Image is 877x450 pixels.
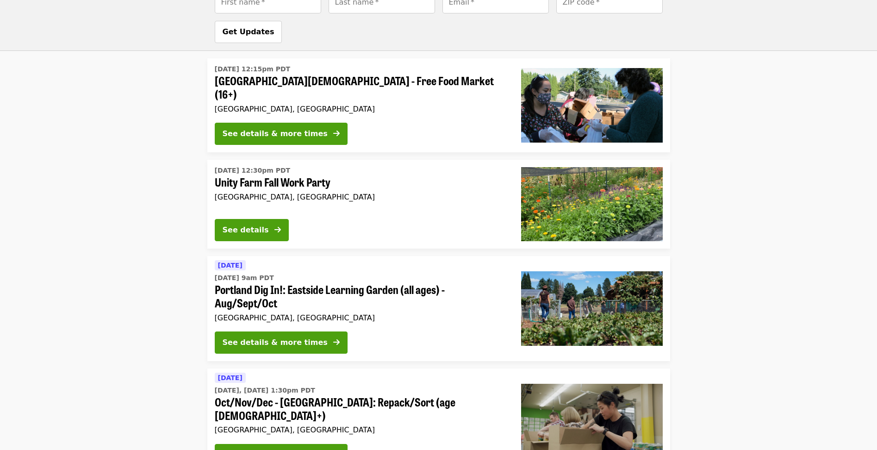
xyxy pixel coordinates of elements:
[333,129,340,138] i: arrow-right icon
[215,21,282,43] button: Get Updates
[223,337,328,348] div: See details & more times
[521,271,663,345] img: Portland Dig In!: Eastside Learning Garden (all ages) - Aug/Sept/Oct organized by Oregon Food Bank
[215,395,506,422] span: Oct/Nov/Dec - [GEOGRAPHIC_DATA]: Repack/Sort (age [DEMOGRAPHIC_DATA]+)
[215,193,506,201] div: [GEOGRAPHIC_DATA], [GEOGRAPHIC_DATA]
[215,219,289,241] button: See details
[223,27,274,36] span: Get Updates
[218,374,243,381] span: [DATE]
[215,105,506,113] div: [GEOGRAPHIC_DATA], [GEOGRAPHIC_DATA]
[223,128,328,139] div: See details & more times
[215,175,506,189] span: Unity Farm Fall Work Party
[215,74,506,101] span: [GEOGRAPHIC_DATA][DEMOGRAPHIC_DATA] - Free Food Market (16+)
[215,273,274,283] time: [DATE] 9am PDT
[218,262,243,269] span: [DATE]
[207,58,670,152] a: See details for "Beaverton First United Methodist Church - Free Food Market (16+)"
[207,256,670,361] a: See details for "Portland Dig In!: Eastside Learning Garden (all ages) - Aug/Sept/Oct"
[207,160,670,249] a: See details for "Unity Farm Fall Work Party"
[215,64,291,74] time: [DATE] 12:15pm PDT
[223,225,269,236] div: See details
[274,225,281,234] i: arrow-right icon
[215,313,506,322] div: [GEOGRAPHIC_DATA], [GEOGRAPHIC_DATA]
[215,386,315,395] time: [DATE], [DATE] 1:30pm PDT
[215,283,506,310] span: Portland Dig In!: Eastside Learning Garden (all ages) - Aug/Sept/Oct
[333,338,340,347] i: arrow-right icon
[215,123,348,145] button: See details & more times
[521,68,663,142] img: Beaverton First United Methodist Church - Free Food Market (16+) organized by Oregon Food Bank
[521,167,663,241] img: Unity Farm Fall Work Party organized by Oregon Food Bank
[215,331,348,354] button: See details & more times
[215,425,506,434] div: [GEOGRAPHIC_DATA], [GEOGRAPHIC_DATA]
[215,166,291,175] time: [DATE] 12:30pm PDT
